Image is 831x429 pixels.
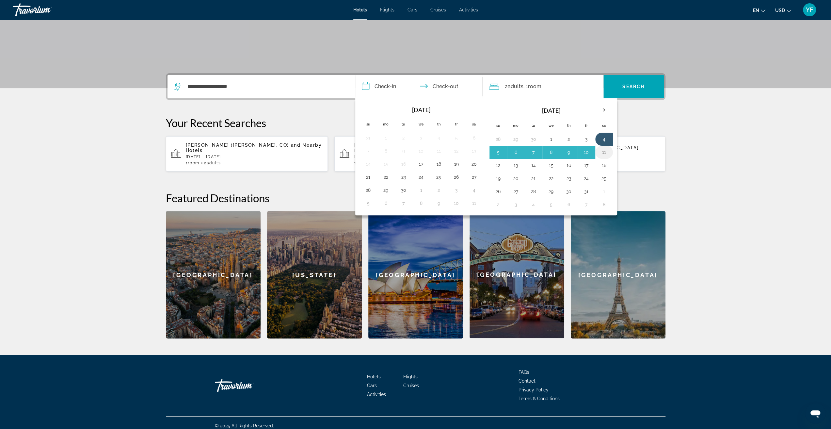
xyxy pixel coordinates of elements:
a: [US_STATE] [267,211,362,338]
span: Hotels in [354,142,378,148]
button: Day 18 [599,161,609,170]
button: Day 7 [363,146,374,156]
button: Day 22 [546,174,556,183]
button: Day 28 [528,187,539,196]
button: Day 10 [581,148,592,157]
button: Day 14 [528,161,539,170]
button: Day 10 [416,146,426,156]
button: Day 3 [581,135,592,144]
button: Day 2 [434,186,444,195]
a: Cars [408,7,417,12]
button: Day 30 [398,186,409,195]
a: Contact [519,378,535,384]
a: Flights [380,7,394,12]
span: Room [528,83,541,90]
span: © 2025 All Rights Reserved. [215,423,274,428]
button: Day 15 [381,159,391,169]
span: Privacy Policy [519,387,549,392]
button: Day 8 [599,200,609,209]
button: Day 30 [528,135,539,144]
button: Day 9 [398,146,409,156]
span: Flights [403,374,418,379]
button: Day 16 [564,161,574,170]
th: [DATE] [507,103,595,118]
p: [DATE] - [DATE] [186,155,323,159]
button: Change currency [775,6,791,15]
button: [PERSON_NAME] ([PERSON_NAME], CO) and Nearby Hotels[DATE] - [DATE]1Room2Adults [166,136,328,172]
a: Terms & Conditions [519,396,560,401]
button: Day 30 [564,187,574,196]
span: FAQs [519,370,529,375]
button: Day 7 [581,200,592,209]
button: Day 28 [493,135,503,144]
a: Activities [367,392,386,397]
span: Adults [207,161,221,165]
button: Change language [753,6,765,15]
button: Day 4 [528,200,539,209]
span: Adults [508,83,523,90]
a: Cars [367,383,377,388]
p: [DATE] - [DATE] [354,155,491,159]
button: Day 23 [398,173,409,182]
button: Day 13 [469,146,479,156]
button: Day 8 [416,199,426,208]
button: Day 9 [434,199,444,208]
button: Day 10 [451,199,462,208]
button: Travelers: 2 adults, 0 children [483,75,603,98]
button: Day 14 [363,159,374,169]
button: Day 21 [528,174,539,183]
button: Day 20 [469,159,479,169]
button: Day 4 [469,186,479,195]
button: Day 27 [469,173,479,182]
iframe: Button to launch messaging window [805,403,826,424]
a: Travorium [215,376,280,395]
button: Day 11 [434,146,444,156]
button: Day 9 [564,148,574,157]
button: Day 1 [416,186,426,195]
button: Day 5 [451,133,462,142]
button: Day 1 [381,133,391,142]
a: [GEOGRAPHIC_DATA] [571,211,665,338]
span: USD [775,8,785,13]
button: Day 20 [511,174,521,183]
button: Day 6 [469,133,479,142]
span: 1 [354,161,368,165]
button: Day 13 [511,161,521,170]
span: Search [622,84,645,89]
button: Day 19 [451,159,462,169]
a: [GEOGRAPHIC_DATA] [166,211,261,338]
button: Day 31 [581,187,592,196]
a: [GEOGRAPHIC_DATA] [368,211,463,338]
a: Cruises [403,383,419,388]
span: Hotels [367,374,381,379]
span: Activities [459,7,478,12]
span: Room [188,161,200,165]
button: Day 18 [434,159,444,169]
button: Day 19 [493,174,503,183]
span: [PERSON_NAME] ([PERSON_NAME], CO) [186,142,289,148]
span: 2 [505,82,523,91]
button: Search [603,75,664,98]
button: Day 29 [381,186,391,195]
button: Day 5 [363,199,374,208]
button: Day 2 [564,135,574,144]
span: , 1 [523,82,541,91]
span: 1 [186,161,200,165]
button: Day 7 [528,148,539,157]
span: and Nearby Hotels [186,142,322,153]
span: [GEOGRAPHIC_DATA], [GEOGRAPHIC_DATA] ([GEOGRAPHIC_DATA]) [354,142,469,153]
button: Day 25 [434,173,444,182]
button: Day 12 [493,161,503,170]
button: Day 25 [599,174,609,183]
button: Day 7 [398,199,409,208]
button: Day 5 [546,200,556,209]
div: [GEOGRAPHIC_DATA] [470,211,564,338]
button: Day 24 [581,174,592,183]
